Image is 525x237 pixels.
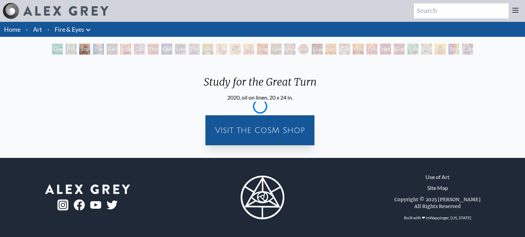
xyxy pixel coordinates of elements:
[421,44,432,55] div: Higher Vision
[33,25,42,34] a: Art
[407,44,418,55] div: Cannafist
[79,44,90,55] div: Study for the Great Turn
[394,196,481,203] div: Copyright © 2025 [PERSON_NAME]
[57,199,68,210] img: ig-logo.png
[55,25,84,34] a: Fire & Eyes
[435,44,446,55] div: Sol Invictus
[120,44,131,55] div: Aperture
[366,44,377,55] div: One
[339,44,350,55] div: Cosmic Elf
[52,44,63,55] div: Green Hand
[134,44,145,55] div: Cannabis Sutra
[298,44,309,55] div: Vision [PERSON_NAME]
[394,44,405,55] div: Godself
[107,201,118,209] img: twitter-logo.png
[202,44,213,55] div: Seraphic Transport Docking on the Third Eye
[325,44,336,55] div: Sunyata
[312,44,323,55] div: Guardian of Infinite Vision
[429,215,471,220] a: Wappinger, [US_STATE]
[198,93,322,102] div: 2020, oil on linen, 20 x 24 in.
[23,22,30,37] li: ·
[414,3,509,18] input: Search
[216,44,227,55] div: Fractal Eyes
[414,203,461,210] div: All Rights Reserved
[161,44,172,55] div: Collective Vision
[380,44,391,55] div: Net of Being
[353,44,364,55] div: Oversoul
[175,44,186,55] div: Liberation Through Seeing
[74,199,85,210] img: fb-logo.png
[401,212,474,223] div: Built with ❤ in
[4,26,21,33] a: Home
[426,173,449,181] a: Use of Art
[230,44,241,55] div: Ophanic Eyelash
[148,44,159,55] div: Third Eye Tears of Joy
[45,22,52,37] li: ·
[271,44,282,55] div: Spectral Lotus
[90,201,101,209] img: youtube-logo.png
[448,44,459,55] div: Shpongled
[93,44,104,55] div: The Torch
[462,44,473,55] div: Cuddle
[189,44,200,55] div: The Seer
[284,44,295,55] div: Vision Crystal
[243,44,254,55] div: Psychomicrograph of a Fractal Paisley Cherub Feather Tip
[257,44,268,55] div: Angel Skin
[210,119,310,141] a: Visit the CoSM Shop
[66,44,77,55] div: Pillar of Awareness
[107,44,118,55] div: Rainbow Eye Ripple
[198,76,322,93] div: Study for the Great Turn
[427,184,448,192] a: Site Map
